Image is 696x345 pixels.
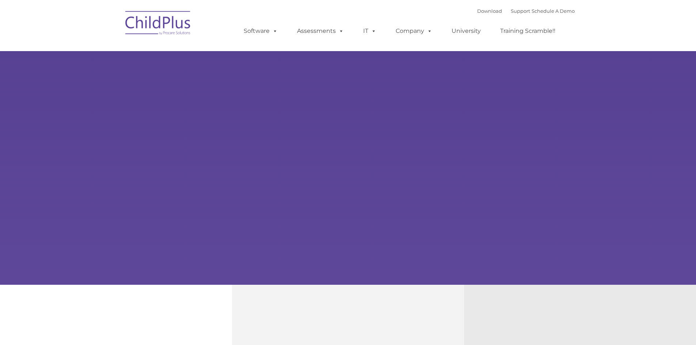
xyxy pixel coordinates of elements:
[290,24,351,38] a: Assessments
[477,8,575,14] font: |
[356,24,384,38] a: IT
[122,6,195,42] img: ChildPlus by Procare Solutions
[511,8,530,14] a: Support
[236,24,285,38] a: Software
[532,8,575,14] a: Schedule A Demo
[388,24,440,38] a: Company
[493,24,563,38] a: Training Scramble!!
[444,24,488,38] a: University
[477,8,502,14] a: Download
